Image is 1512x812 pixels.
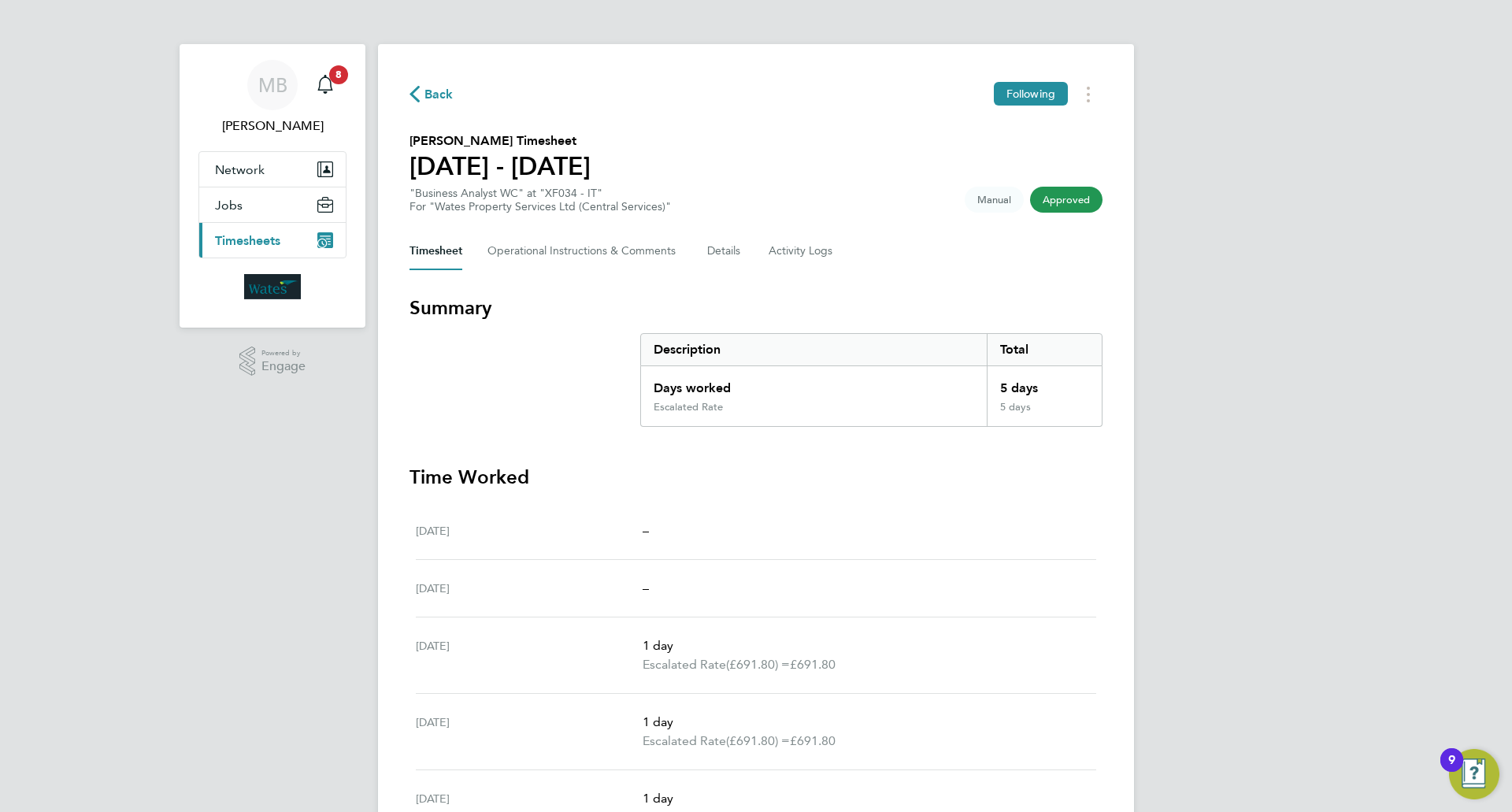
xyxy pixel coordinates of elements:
span: Back [424,85,454,104]
div: Escalated Rate [654,401,723,413]
button: Timesheet [409,232,462,270]
h3: Summary [409,295,1102,321]
button: Network [199,152,346,187]
div: [DATE] [416,521,643,540]
h1: [DATE] - [DATE] [409,150,591,182]
span: Escalated Rate [643,655,726,674]
a: Go to home page [198,274,346,299]
span: 8 [329,65,348,84]
button: Open Resource Center, 9 new notifications [1449,749,1499,799]
span: This timesheet has been approved. [1030,187,1102,213]
p: 1 day [643,789,1084,808]
img: wates-logo-retina.png [244,274,301,299]
span: – [643,580,649,595]
button: Following [994,82,1068,106]
div: 5 days [987,401,1102,426]
span: Network [215,162,265,177]
span: Escalated Rate [643,732,726,751]
div: For "Wates Property Services Ltd (Central Services)" [409,200,671,213]
div: [DATE] [416,713,643,751]
span: £691.80 [790,733,836,748]
p: 1 day [643,636,1084,655]
div: 9 [1448,760,1455,780]
h2: [PERSON_NAME] Timesheet [409,132,591,150]
span: Powered by [261,347,306,360]
span: – [643,523,649,538]
a: 8 [309,60,341,110]
span: (£691.80) = [726,733,790,748]
span: MB [258,75,287,95]
button: Details [707,232,743,270]
div: Days worked [641,366,987,401]
div: [DATE] [416,636,643,674]
button: Jobs [199,187,346,222]
button: Timesheets Menu [1074,82,1102,106]
div: Summary [640,333,1102,427]
span: £691.80 [790,657,836,672]
div: "Business Analyst WC" at "XF034 - IT" [409,187,671,213]
div: [DATE] [416,579,643,598]
span: Timesheets [215,233,280,248]
div: Total [987,334,1102,365]
a: MB[PERSON_NAME] [198,60,346,135]
nav: Main navigation [180,44,365,328]
button: Back [409,84,454,104]
span: Mark Briggs [198,117,346,135]
button: Activity Logs [769,232,835,270]
span: Following [1006,87,1055,101]
a: Powered byEngage [239,347,306,376]
span: This timesheet was manually created. [965,187,1024,213]
div: 5 days [987,366,1102,401]
button: Operational Instructions & Comments [487,232,682,270]
div: Description [641,334,987,365]
span: Jobs [215,198,243,213]
p: 1 day [643,713,1084,732]
span: Engage [261,360,306,373]
button: Timesheets [199,223,346,258]
h3: Time Worked [409,465,1102,490]
span: (£691.80) = [726,657,790,672]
